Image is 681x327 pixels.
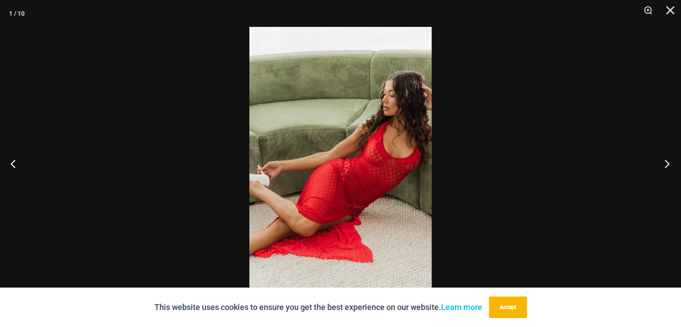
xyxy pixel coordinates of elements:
[249,27,432,300] img: Sometimes Red 587 Dress 10
[647,141,681,186] button: Next
[154,301,482,314] p: This website uses cookies to ensure you get the best experience on our website.
[489,297,527,318] button: Accept
[441,302,482,312] a: Learn more
[9,7,25,20] div: 1 / 10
